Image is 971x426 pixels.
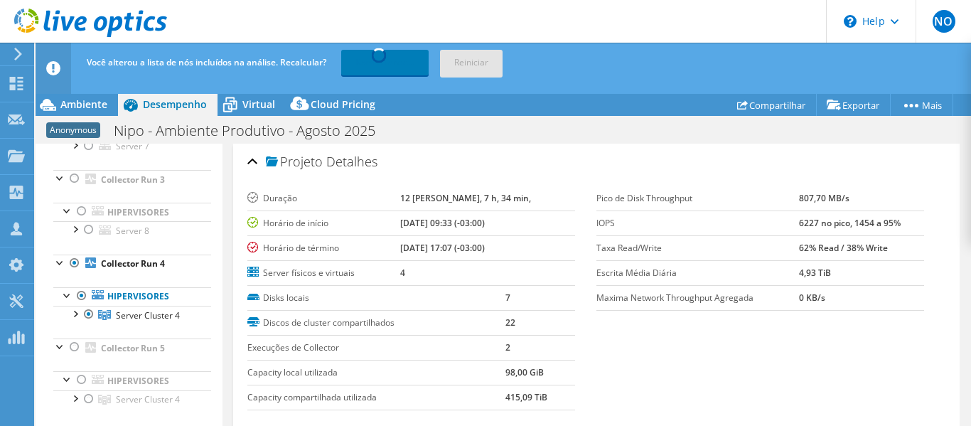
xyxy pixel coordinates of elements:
[505,391,547,403] b: 415,09 TiB
[505,366,544,378] b: 98,00 GiB
[242,97,275,111] span: Virtual
[53,371,211,390] a: Hipervisores
[53,170,211,188] a: Collector Run 3
[116,309,180,321] span: Server Cluster 4
[116,225,149,237] span: Server 8
[596,241,799,255] label: Taxa Read/Write
[53,137,211,156] a: Server 7
[933,10,955,33] span: NO
[53,306,211,324] a: Server Cluster 4
[326,153,377,170] span: Detalhes
[341,50,429,75] a: Recalculando...
[107,123,397,139] h1: Nipo - Ambiente Produtivo - Agosto 2025
[505,316,515,329] b: 22
[143,97,207,111] span: Desempenho
[247,266,400,280] label: Server físicos e virtuais
[799,242,888,254] b: 62% Read / 38% Write
[799,217,901,229] b: 6227 no pico, 1454 a 95%
[247,341,505,355] label: Execuções de Collector
[101,257,165,270] b: Collector Run 4
[505,292,510,304] b: 7
[60,97,107,111] span: Ambiente
[46,122,100,138] span: Anonymous
[726,94,817,116] a: Compartilhar
[400,192,531,204] b: 12 [PERSON_NAME], 7 h, 34 min,
[799,292,825,304] b: 0 KB/s
[53,339,211,357] a: Collector Run 5
[247,216,400,230] label: Horário de início
[311,97,375,111] span: Cloud Pricing
[101,174,165,186] b: Collector Run 3
[400,267,405,279] b: 4
[53,390,211,409] a: Server Cluster 4
[505,341,510,353] b: 2
[799,267,831,279] b: 4,93 TiB
[596,291,799,305] label: Maxima Network Throughput Agregada
[116,140,149,152] span: Server 7
[247,241,400,255] label: Horário de término
[816,94,891,116] a: Exportar
[53,255,211,273] a: Collector Run 4
[53,203,211,221] a: Hipervisores
[596,191,799,206] label: Pico de Disk Throughput
[247,366,505,380] label: Capacity local utilizada
[400,242,485,254] b: [DATE] 17:07 (-03:00)
[596,216,799,230] label: IOPS
[266,155,323,169] span: Projeto
[844,15,857,28] svg: \n
[247,316,505,330] label: Discos de cluster compartilhados
[101,342,165,354] b: Collector Run 5
[799,192,849,204] b: 807,70 MB/s
[116,393,180,405] span: Server Cluster 4
[596,266,799,280] label: Escrita Média Diária
[87,56,326,68] span: Você alterou a lista de nós incluídos na análise. Recalcular?
[53,221,211,240] a: Server 8
[400,217,485,229] b: [DATE] 09:33 (-03:00)
[247,191,400,206] label: Duração
[890,94,953,116] a: Mais
[247,291,505,305] label: Disks locais
[247,390,505,405] label: Capacity compartilhada utilizada
[53,287,211,306] a: Hipervisores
